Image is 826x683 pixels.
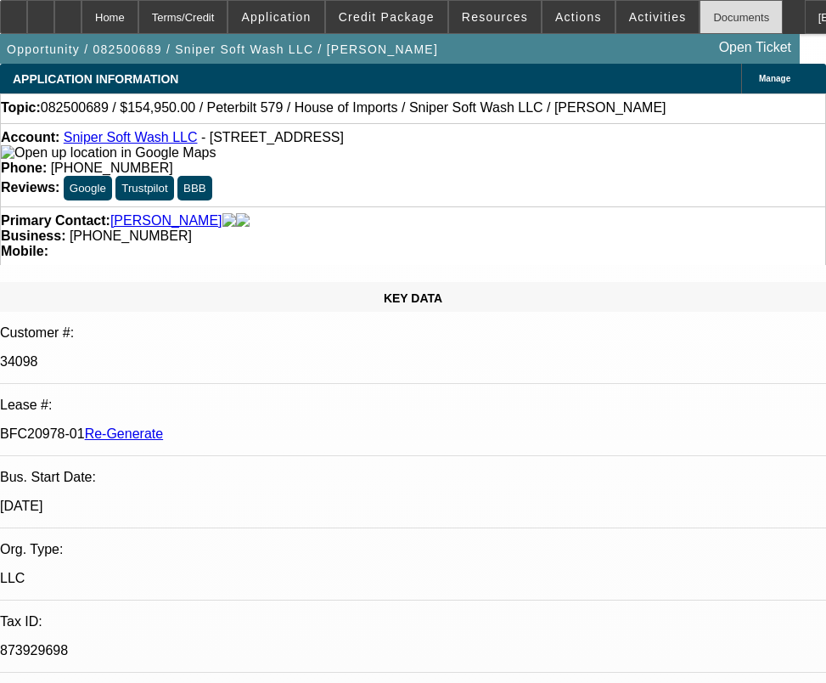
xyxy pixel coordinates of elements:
button: Resources [449,1,541,33]
strong: Reviews: [1,180,59,195]
button: Google [64,176,112,200]
span: APPLICATION INFORMATION [13,72,178,86]
a: [PERSON_NAME] [110,213,222,229]
span: [PHONE_NUMBER] [70,229,192,243]
img: linkedin-icon.png [236,213,250,229]
strong: Business: [1,229,65,243]
span: [PHONE_NUMBER] [51,161,173,175]
span: KEY DATA [384,291,442,305]
button: Trustpilot [115,176,173,200]
strong: Topic: [1,100,41,116]
span: Opportunity / 082500689 / Sniper Soft Wash LLC / [PERSON_NAME] [7,42,438,56]
img: facebook-icon.png [222,213,236,229]
span: Credit Package [339,10,435,24]
span: Application [241,10,311,24]
button: Actions [542,1,615,33]
img: Open up location in Google Maps [1,145,216,161]
strong: Mobile: [1,244,48,258]
span: Actions [555,10,602,24]
strong: Account: [1,130,59,144]
span: Activities [629,10,687,24]
button: Credit Package [326,1,447,33]
span: - [STREET_ADDRESS] [201,130,344,144]
span: Resources [462,10,528,24]
button: Application [228,1,323,33]
strong: Primary Contact: [1,213,110,229]
a: Open Ticket [712,33,798,62]
span: 082500689 / $154,950.00 / Peterbilt 579 / House of Imports / Sniper Soft Wash LLC / [PERSON_NAME] [41,100,666,116]
button: BBB [177,176,212,200]
button: Activities [616,1,700,33]
a: Re-Generate [85,426,164,441]
a: Sniper Soft Wash LLC [64,130,198,144]
span: Manage [759,74,790,83]
a: View Google Maps [1,145,216,160]
strong: Phone: [1,161,47,175]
